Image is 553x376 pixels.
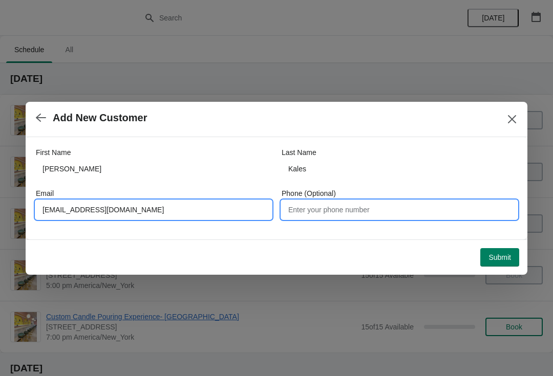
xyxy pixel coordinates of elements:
[488,253,511,261] span: Submit
[480,248,519,267] button: Submit
[36,188,54,198] label: Email
[36,201,271,219] input: Enter your email
[282,201,517,219] input: Enter your phone number
[53,112,147,124] h2: Add New Customer
[36,147,71,158] label: First Name
[282,160,517,178] input: Smith
[36,160,271,178] input: John
[503,110,521,128] button: Close
[282,188,336,198] label: Phone (Optional)
[282,147,316,158] label: Last Name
